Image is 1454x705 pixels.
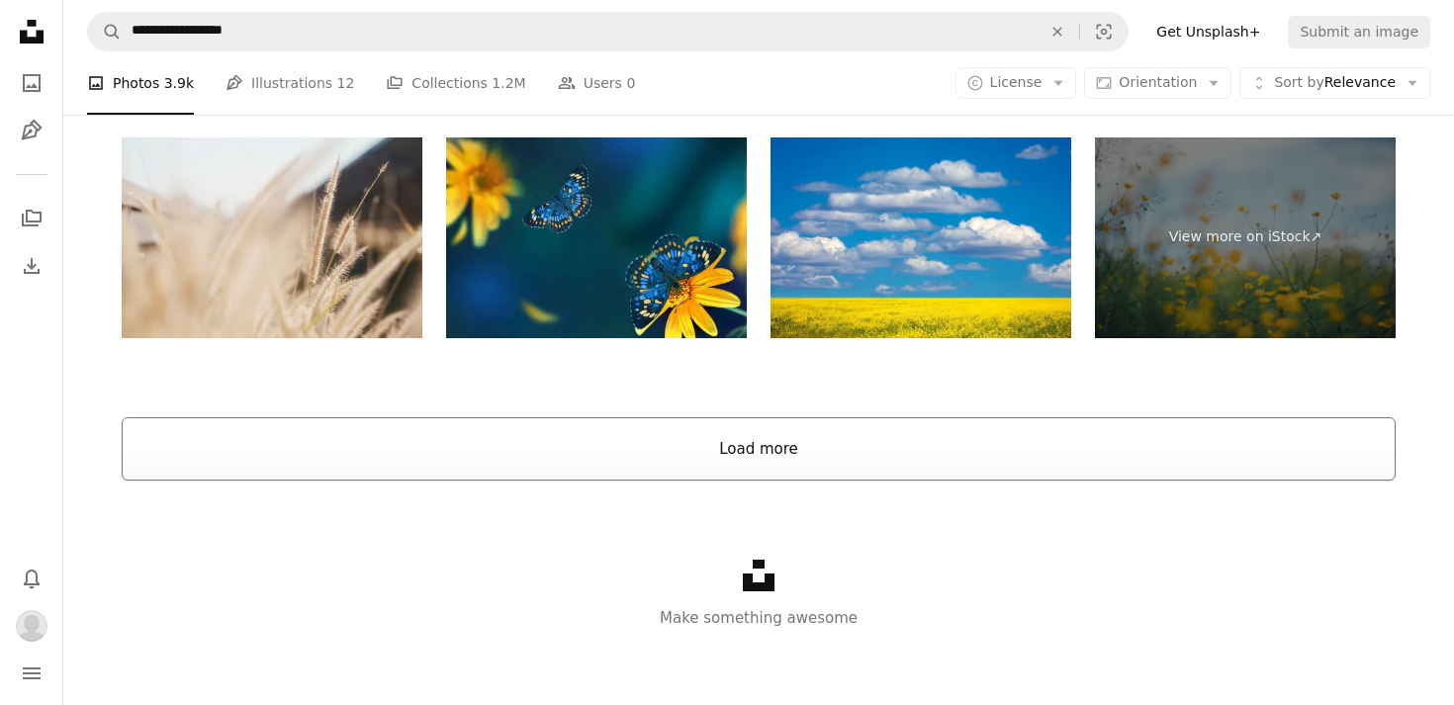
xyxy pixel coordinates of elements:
[1288,16,1430,47] button: Submit an image
[12,199,51,238] a: Collections
[626,72,635,94] span: 0
[1080,13,1128,50] button: Visual search
[558,51,636,115] a: Users 0
[1274,74,1323,90] span: Sort by
[1084,67,1231,99] button: Orientation
[12,111,51,150] a: Illustrations
[337,72,355,94] span: 12
[492,72,525,94] span: 1.2M
[226,51,354,115] a: Illustrations 12
[63,606,1454,630] p: Make something awesome
[12,63,51,103] a: Photos
[1119,74,1197,90] span: Orientation
[1274,73,1396,93] span: Relevance
[12,559,51,598] button: Notifications
[1144,16,1272,47] a: Get Unsplash+
[1095,137,1396,338] a: View more on iStock↗
[12,246,51,286] a: Download History
[12,606,51,646] button: Profile
[386,51,525,115] a: Collections 1.2M
[12,12,51,55] a: Home — Unsplash
[87,12,1129,51] form: Find visuals sitewide
[771,137,1071,338] img: Canola field and sky
[1239,67,1430,99] button: Sort byRelevance
[990,74,1043,90] span: License
[122,417,1396,481] button: Load more
[1036,13,1079,50] button: Clear
[16,610,47,642] img: Avatar of user Hannah Wilson
[446,137,747,338] img: Small yellow bright summer flowers and tropical butterflies on a background of blue and green fol...
[12,654,51,693] button: Menu
[122,137,422,338] img: Grass flower field.
[88,13,122,50] button: Search Unsplash
[955,67,1077,99] button: License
